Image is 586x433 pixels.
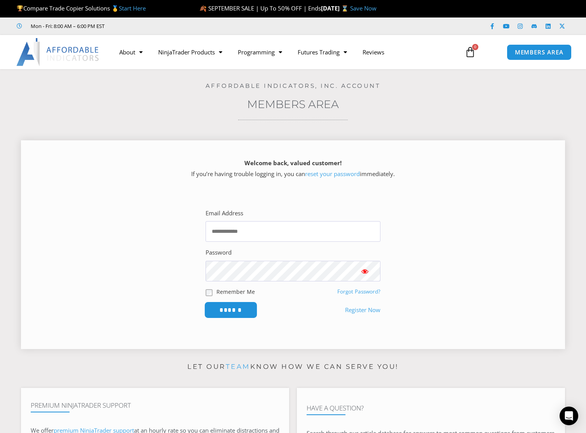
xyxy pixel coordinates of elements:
p: Let our know how we can serve you! [21,361,565,373]
a: Reviews [355,43,392,61]
p: If you’re having trouble logging in, you can immediately. [35,158,551,180]
span: 0 [472,44,478,50]
a: About [112,43,150,61]
a: Forgot Password? [337,288,380,295]
span: MEMBERS AREA [515,49,563,55]
a: NinjaTrader Products [150,43,230,61]
a: 0 [453,41,487,63]
a: Save Now [350,4,377,12]
a: Affordable Indicators, Inc. Account [206,82,381,89]
img: 🏆 [17,5,23,11]
button: Show password [349,261,380,281]
img: LogoAI | Affordable Indicators – NinjaTrader [16,38,100,66]
label: Remember Me [216,288,255,296]
label: Password [206,247,232,258]
a: MEMBERS AREA [507,44,572,60]
a: Register Now [345,305,380,316]
strong: Welcome back, valued customer! [244,159,342,167]
h4: Have A Question? [307,404,555,412]
a: team [226,363,250,370]
a: reset your password [305,170,360,178]
span: 🍂 SEPTEMBER SALE | Up To 50% OFF | Ends [199,4,321,12]
div: Open Intercom Messenger [560,407,578,425]
span: Compare Trade Copier Solutions 🥇 [17,4,146,12]
iframe: Customer reviews powered by Trustpilot [115,22,232,30]
a: Futures Trading [290,43,355,61]
a: Start Here [119,4,146,12]
label: Email Address [206,208,243,219]
span: Mon - Fri: 8:00 AM – 6:00 PM EST [29,21,105,31]
a: Members Area [247,98,339,111]
strong: [DATE] ⌛ [321,4,350,12]
nav: Menu [112,43,457,61]
h4: Premium NinjaTrader Support [31,402,279,409]
a: Programming [230,43,290,61]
